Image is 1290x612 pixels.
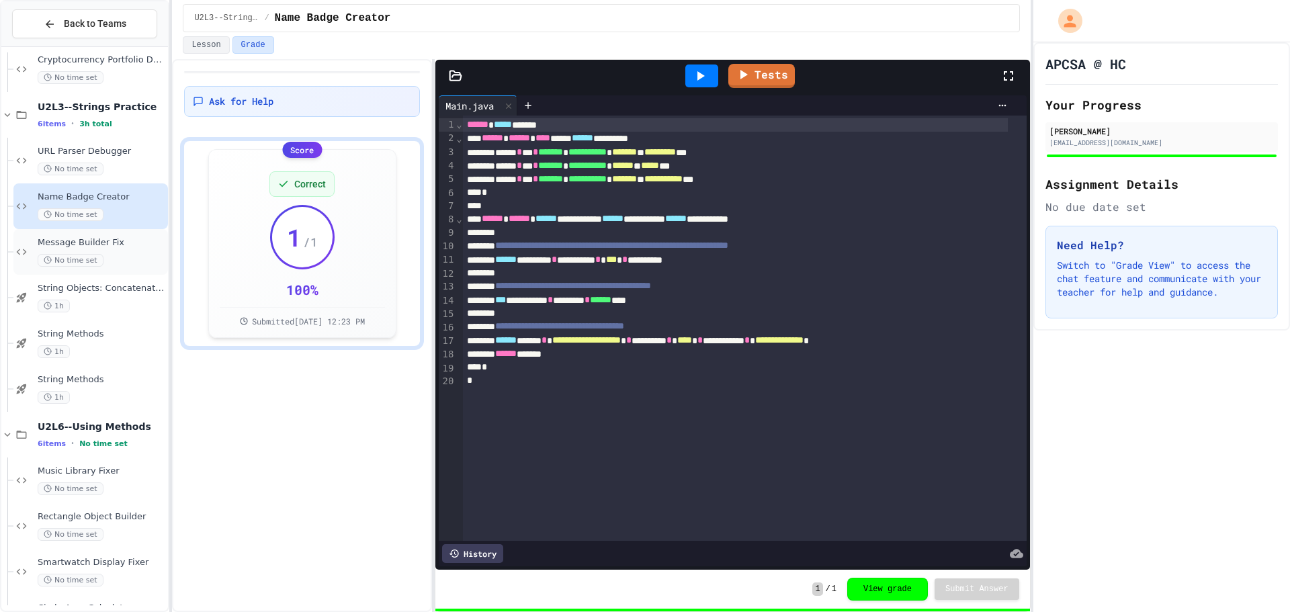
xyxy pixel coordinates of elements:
[38,191,165,203] span: Name Badge Creator
[194,13,259,24] span: U2L3--Strings Practice
[439,146,456,159] div: 3
[439,362,456,376] div: 19
[439,253,456,267] div: 11
[439,335,456,348] div: 17
[439,173,456,186] div: 5
[945,584,1008,595] span: Submit Answer
[439,99,501,113] div: Main.java
[38,54,165,66] span: Cryptocurrency Portfolio Debugger
[38,421,165,433] span: U2L6--Using Methods
[456,133,462,144] span: Fold line
[1057,259,1266,299] p: Switch to "Grade View" to access the chat feature and communicate with your teacher for help and ...
[38,345,70,358] span: 1h
[275,10,391,26] span: Name Badge Creator
[286,280,318,299] div: 100 %
[38,120,66,128] span: 6 items
[38,71,103,84] span: No time set
[303,232,318,251] span: / 1
[439,200,456,213] div: 7
[38,208,103,221] span: No time set
[38,374,165,386] span: String Methods
[439,159,456,173] div: 4
[439,280,456,294] div: 13
[64,17,126,31] span: Back to Teams
[439,308,456,321] div: 15
[439,118,456,132] div: 1
[209,95,273,108] span: Ask for Help
[439,294,456,308] div: 14
[439,375,456,388] div: 20
[71,118,74,129] span: •
[1044,5,1086,36] div: My Account
[38,146,165,157] span: URL Parser Debugger
[439,95,517,116] div: Main.java
[71,438,74,449] span: •
[38,439,66,448] span: 6 items
[439,240,456,253] div: 10
[439,213,456,226] div: 8
[38,482,103,495] span: No time set
[439,267,456,281] div: 12
[252,316,365,326] span: Submitted [DATE] 12:23 PM
[456,214,462,224] span: Fold line
[1049,138,1274,148] div: [EMAIL_ADDRESS][DOMAIN_NAME]
[38,300,70,312] span: 1h
[1045,95,1278,114] h2: Your Progress
[439,321,456,335] div: 16
[1049,125,1274,137] div: [PERSON_NAME]
[38,101,165,113] span: U2L3--Strings Practice
[38,329,165,340] span: String Methods
[79,120,112,128] span: 3h total
[183,36,229,54] button: Lesson
[439,132,456,145] div: 2
[282,142,322,158] div: Score
[832,584,836,595] span: 1
[38,237,165,249] span: Message Builder Fix
[287,224,302,251] span: 1
[1045,54,1126,73] h1: APCSA @ HC
[439,348,456,361] div: 18
[38,511,165,523] span: Rectangle Object Builder
[294,177,326,191] span: Correct
[38,557,165,568] span: Smartwatch Display Fixer
[38,528,103,541] span: No time set
[38,283,165,294] span: String Objects: Concatenation, Literals, and More
[935,578,1019,600] button: Submit Answer
[12,9,157,38] button: Back to Teams
[38,391,70,404] span: 1h
[439,226,456,240] div: 9
[232,36,274,54] button: Grade
[1045,199,1278,215] div: No due date set
[826,584,830,595] span: /
[264,13,269,24] span: /
[1045,175,1278,193] h2: Assignment Details
[442,544,503,563] div: History
[728,64,795,88] a: Tests
[38,574,103,586] span: No time set
[38,163,103,175] span: No time set
[38,466,165,477] span: Music Library Fixer
[847,578,928,601] button: View grade
[1057,237,1266,253] h3: Need Help?
[439,187,456,200] div: 6
[456,119,462,130] span: Fold line
[79,439,128,448] span: No time set
[38,254,103,267] span: No time set
[812,582,822,596] span: 1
